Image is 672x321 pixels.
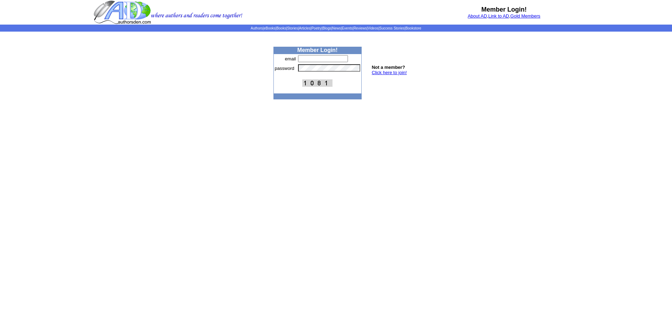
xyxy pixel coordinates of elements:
[285,56,296,61] font: email
[276,26,286,30] a: Books
[299,26,311,30] a: Articles
[251,26,263,30] a: Authors
[468,13,541,19] font: , ,
[297,47,338,53] b: Member Login!
[482,6,527,13] b: Member Login!
[342,26,353,30] a: Events
[406,26,421,30] a: Bookstore
[287,26,298,30] a: Stories
[372,65,405,70] b: Not a member?
[379,26,405,30] a: Success Stories
[372,70,407,75] a: Click here to join!
[275,66,295,71] font: password
[302,79,332,87] img: This Is CAPTCHA Image
[311,26,322,30] a: Poetry
[264,26,275,30] a: eBooks
[354,26,367,30] a: Reviews
[332,26,341,30] a: News
[368,26,378,30] a: Videos
[251,26,421,30] span: | | | | | | | | | | | |
[468,13,487,19] a: About AD
[488,13,509,19] a: Link to AD
[510,13,540,19] a: Gold Members
[322,26,331,30] a: Blogs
